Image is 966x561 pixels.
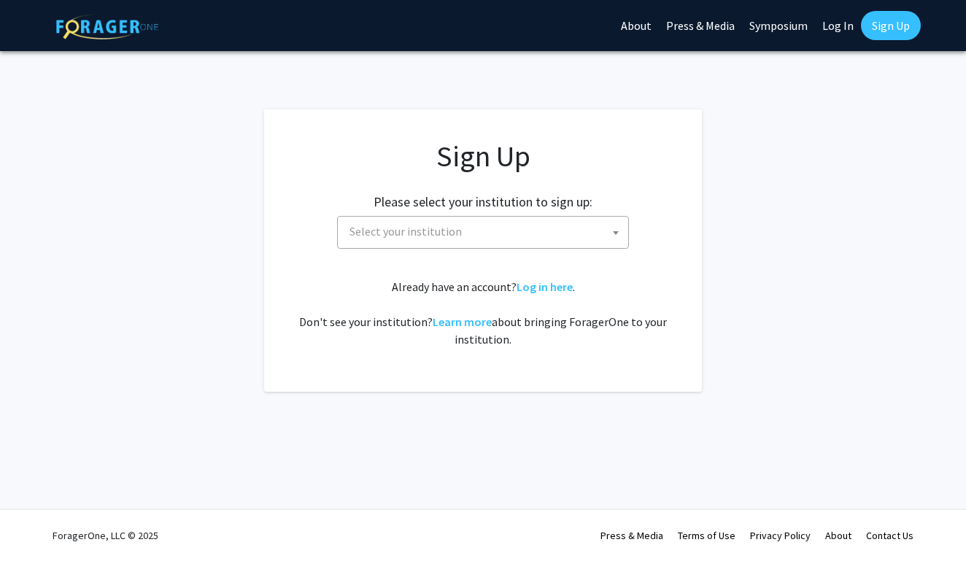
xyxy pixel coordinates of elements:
img: ForagerOne Logo [56,14,158,39]
a: Contact Us [866,529,913,542]
a: Log in here [517,279,573,294]
span: Select your institution [337,216,629,249]
div: Already have an account? . Don't see your institution? about bringing ForagerOne to your institut... [293,278,673,348]
span: Select your institution [344,217,628,247]
div: ForagerOne, LLC © 2025 [53,510,158,561]
span: Select your institution [349,224,462,239]
h2: Please select your institution to sign up: [374,194,592,210]
a: Learn more about bringing ForagerOne to your institution [433,314,492,329]
a: Privacy Policy [750,529,811,542]
a: About [825,529,851,542]
a: Sign Up [861,11,921,40]
h1: Sign Up [293,139,673,174]
a: Press & Media [600,529,663,542]
a: Terms of Use [678,529,735,542]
